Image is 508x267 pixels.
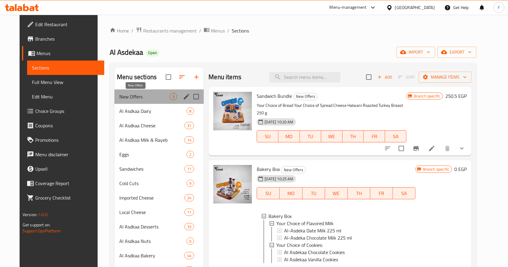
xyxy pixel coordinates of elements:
[395,142,408,155] span: Select to update
[136,27,197,35] a: Restaurants management
[187,181,194,186] span: 9
[232,27,249,34] span: Sections
[454,165,467,173] h6: 0 EGP
[281,166,306,173] span: New Offers
[114,191,204,205] div: Imported Cheese24
[419,72,472,83] button: Manage items
[32,79,100,86] span: Full Menu View
[428,145,435,152] a: Edit menu item
[284,227,341,234] span: Al-Asdeka Date Milk 225 ml
[184,209,194,216] div: items
[269,72,340,82] input: search
[257,102,406,117] p: Your Choice of Bread Your Choice of Spread Cheese Halwani Roasted Turkey Breast 250 g
[187,152,194,157] span: 2
[114,104,204,118] div: Al Asdkaa Dairy8
[259,132,276,141] span: SU
[119,180,187,187] span: Cold Cuts
[278,130,300,142] button: MO
[23,221,50,229] span: Get support on:
[110,45,143,59] span: Al Asdekaa
[421,166,452,172] span: Branch specific
[22,147,105,162] a: Menu disclaimer
[184,165,194,172] div: items
[110,27,129,34] a: Home
[257,187,280,199] button: SU
[184,223,194,230] div: items
[184,136,194,144] div: items
[330,4,367,11] div: Menu-management
[35,165,100,172] span: Upsell
[348,187,370,199] button: TH
[182,92,191,101] button: edit
[119,122,184,129] span: Al Asdkaa Cheese
[27,89,105,104] a: Edit Menu
[185,166,194,172] span: 11
[424,73,467,81] span: Manage items
[185,253,194,259] span: 44
[114,147,204,162] div: Eggs2
[187,180,194,187] div: items
[119,151,187,158] div: Eggs
[284,249,345,256] span: Al Asdekaa Chocolate Cookies
[27,61,105,75] a: Sections
[362,71,375,83] span: Select section
[35,122,100,129] span: Coupons
[257,92,292,101] span: Sandwich Bundle
[119,238,187,245] span: Al Asdkaa Nuts
[204,27,225,35] a: Menus
[117,73,157,82] h2: Menu sections
[227,27,229,34] li: /
[375,73,394,82] button: Add
[185,210,194,215] span: 11
[498,4,500,11] span: F
[324,132,340,141] span: WE
[22,32,105,46] a: Branches
[35,151,100,158] span: Menu disclaimer
[35,107,100,115] span: Choice Groups
[114,89,204,104] div: New Offers3edit
[187,238,194,244] span: 6
[36,50,100,57] span: Menus
[119,107,187,115] div: Al Asdkaa Dairy
[199,27,201,34] li: /
[458,145,466,152] svg: Show Choices
[184,194,194,201] div: items
[119,165,184,172] span: Sandwiches
[437,47,476,58] button: export
[211,27,225,34] span: Menus
[257,130,278,142] button: SU
[321,130,343,142] button: WE
[189,70,204,84] button: Add section
[22,133,105,147] a: Promotions
[170,94,177,100] span: 3
[35,180,100,187] span: Coverage Report
[185,137,194,143] span: 14
[35,21,100,28] span: Edit Restaurant
[281,132,297,141] span: MO
[213,92,252,130] img: Sandwich Bundle
[187,108,194,114] span: 8
[385,130,406,142] button: SA
[22,104,105,118] a: Choice Groups
[114,162,204,176] div: Sandwiches11
[280,187,302,199] button: MO
[445,92,467,100] h6: 250.5 EGP
[131,27,133,34] li: /
[282,189,300,198] span: MO
[375,73,394,82] span: Add item
[38,211,48,219] span: 1.0.0
[119,223,184,230] span: Al Asdkaa Desserts
[27,75,105,89] a: Full Menu View
[114,118,204,133] div: Al Asdkaa Cheese31
[370,187,393,199] button: FR
[213,165,252,203] img: Bakery Box
[187,107,194,115] div: items
[35,194,100,201] span: Grocery Checklist
[377,74,393,81] span: Add
[305,189,323,198] span: TU
[119,252,184,259] span: Al Asdkaa Bakery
